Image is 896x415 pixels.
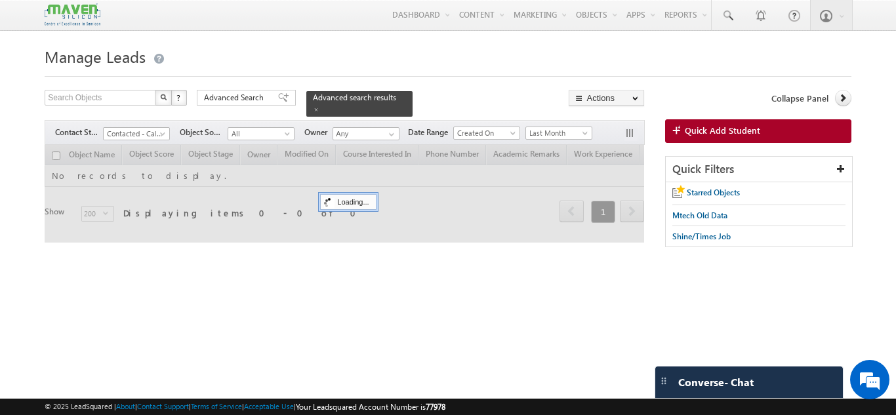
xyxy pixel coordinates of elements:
span: Manage Leads [45,46,146,67]
a: Last Month [525,127,592,140]
a: All [228,127,295,140]
a: Quick Add Student [665,119,851,143]
button: ? [171,90,187,106]
a: Contact Support [137,402,189,410]
span: Last Month [526,127,588,139]
a: Acceptable Use [244,402,294,410]
span: 77978 [426,402,445,412]
span: Contact Stage [55,127,103,138]
a: Terms of Service [191,402,242,410]
span: Your Leadsquared Account Number is [296,402,445,412]
span: Starred Objects [687,188,740,197]
span: Object Source [180,127,228,138]
a: Show All Items [382,128,398,141]
div: Loading... [320,194,376,210]
span: Converse - Chat [678,376,754,388]
span: ? [176,92,182,103]
span: Advanced Search [204,92,268,104]
span: Mtech Old Data [672,210,727,220]
img: Search [160,94,167,100]
div: Quick Filters [666,157,852,182]
span: Advanced search results [313,92,396,102]
a: Created On [453,127,520,140]
span: Owner [304,127,333,138]
span: Date Range [408,127,453,138]
span: Quick Add Student [685,125,760,136]
span: Collapse Panel [771,92,828,104]
span: Contacted - Call Back [104,128,166,140]
img: Custom Logo [45,3,100,26]
input: Type to Search [333,127,399,140]
button: Actions [569,90,644,106]
span: Created On [454,127,516,139]
a: About [116,402,135,410]
span: All [228,128,291,140]
span: Shine/Times Job [672,231,731,241]
a: Contacted - Call Back [103,127,170,140]
img: carter-drag [659,376,669,386]
span: © 2025 LeadSquared | | | | | [45,401,445,413]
